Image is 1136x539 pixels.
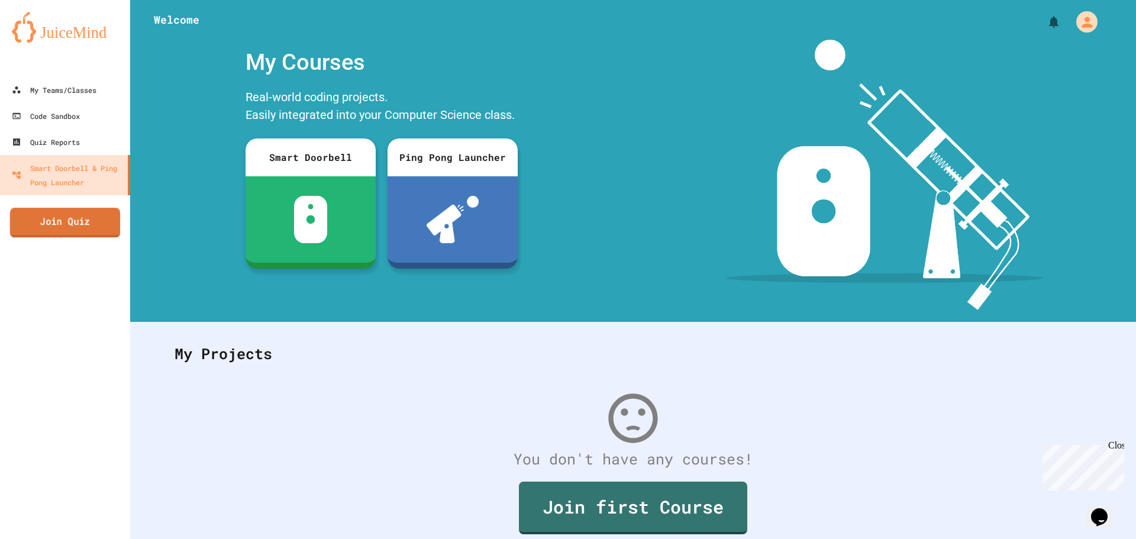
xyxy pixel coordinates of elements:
[240,40,524,85] div: My Courses
[163,448,1103,470] div: You don't have any courses!
[163,331,1103,377] div: My Projects
[240,85,524,130] div: Real-world coding projects. Easily integrated into your Computer Science class.
[12,135,80,149] div: Quiz Reports
[5,5,82,75] div: Chat with us now!Close
[12,109,80,123] div: Code Sandbox
[294,196,328,243] img: sdb-white.svg
[1038,440,1124,490] iframe: chat widget
[1025,12,1064,32] div: My Notifications
[10,208,120,237] a: Join Quiz
[1086,492,1124,527] iframe: chat widget
[427,196,479,243] img: ppl-with-ball.png
[726,40,1043,310] img: banner-image-my-projects.png
[12,83,96,97] div: My Teams/Classes
[246,138,376,176] div: Smart Doorbell
[12,12,118,43] img: logo-orange.svg
[388,138,518,176] div: Ping Pong Launcher
[1064,8,1100,35] div: My Account
[12,161,123,189] div: Smart Doorbell & Ping Pong Launcher
[519,482,747,534] a: Join first Course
